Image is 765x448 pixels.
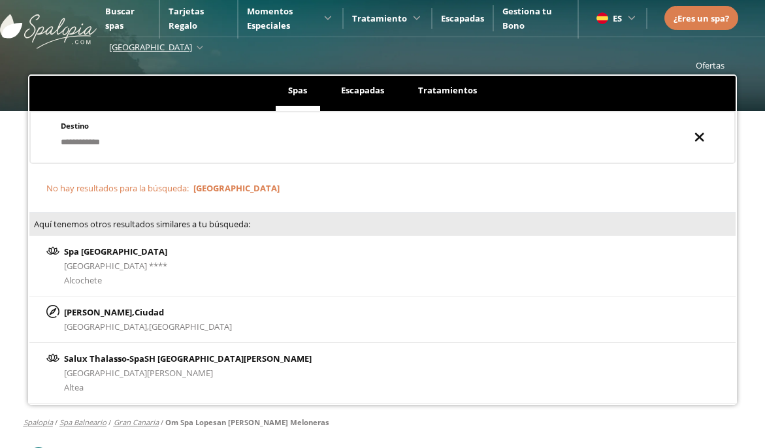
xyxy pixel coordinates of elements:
[64,259,167,273] div: [GEOGRAPHIC_DATA] ****
[29,213,736,236] div: :
[674,12,729,24] span: ¿Eres un spa?
[64,366,312,380] div: [GEOGRAPHIC_DATA][PERSON_NAME]
[64,321,149,332] span: [GEOGRAPHIC_DATA],
[108,417,111,428] span: /
[341,84,384,96] span: Escapadas
[34,218,248,230] span: Aquí tenemos otros resultados similares a tu búsqueda
[169,5,204,31] a: Tarjetas Regalo
[114,417,159,427] a: gran canaria
[109,41,192,53] span: [GEOGRAPHIC_DATA]
[161,417,163,428] span: /
[165,417,329,427] a: Om Spa Lopesan [PERSON_NAME] Meloneras
[193,182,280,194] span: [GEOGRAPHIC_DATA]
[441,12,484,24] a: Escapadas
[105,5,135,31] a: Buscar spas
[696,59,724,71] a: Ofertas
[61,121,89,131] span: Destino
[29,296,736,343] a: [PERSON_NAME],Ciudad[GEOGRAPHIC_DATA],[GEOGRAPHIC_DATA]
[29,236,736,296] a: Spa [GEOGRAPHIC_DATA][GEOGRAPHIC_DATA] ****Alcochete
[29,343,736,404] a: Salux Thalasso-SpaSH [GEOGRAPHIC_DATA][PERSON_NAME][GEOGRAPHIC_DATA][PERSON_NAME]Altea
[135,306,164,318] span: Ciudad
[64,273,167,287] div: Alcochete
[418,84,477,96] span: Tratamientos
[24,417,53,427] a: Spalopia
[64,244,167,259] div: Spa [GEOGRAPHIC_DATA]
[149,321,232,332] span: [GEOGRAPHIC_DATA]
[64,380,312,394] div: Altea
[46,182,189,194] span: No hay resultados para la búsqueda:
[288,84,307,96] span: Spas
[64,305,232,319] p: [PERSON_NAME],
[502,5,552,31] a: Gestiona tu Bono
[59,417,106,427] a: spa balneario
[64,351,312,366] div: Salux Thalasso-SpaSH [GEOGRAPHIC_DATA][PERSON_NAME]
[674,11,729,25] a: ¿Eres un spa?
[55,417,57,428] span: /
